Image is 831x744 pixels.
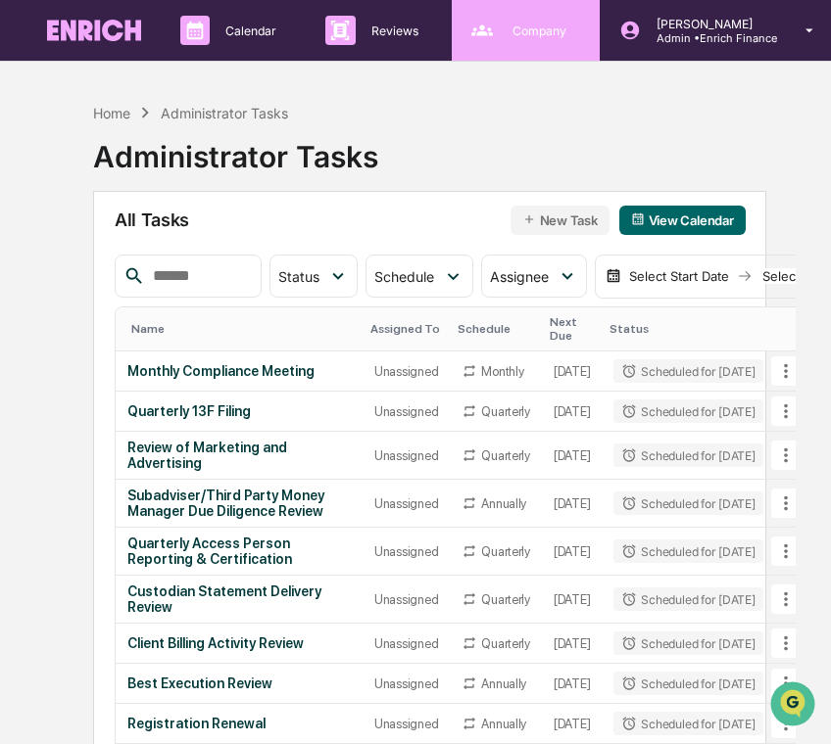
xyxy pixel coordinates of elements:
div: Monthly Compliance Meeting [127,363,351,379]
span: Data Lookup [39,438,123,457]
td: [DATE] [542,664,602,704]
span: Assignee [490,268,549,285]
td: [DATE] [542,528,602,576]
td: [DATE] [542,704,602,744]
div: Quarterly [481,544,530,559]
div: Scheduled for [DATE] [613,631,762,655]
div: Annually [481,717,526,731]
button: New Task [511,206,610,235]
p: How can we help? [20,41,357,72]
td: [DATE] [542,480,602,528]
span: Schedule [374,268,434,285]
div: Toggle SortBy [610,322,766,336]
td: [DATE] [542,624,602,664]
div: Monthly [481,364,523,379]
td: [DATE] [542,392,602,432]
p: Admin • Enrich Finance [641,31,777,45]
div: Past conversations [20,217,131,233]
div: Best Execution Review [127,675,351,691]
div: 🖐️ [20,402,35,418]
span: [PERSON_NAME] [61,319,159,335]
div: 🗄️ [142,402,158,418]
div: Quarterly [481,636,530,651]
a: 🔎Data Lookup [12,430,131,465]
span: Status [278,268,319,285]
div: Subadviser/Third Party Money Manager Due Diligence Review [127,488,351,519]
div: Toggle SortBy [550,315,594,343]
img: logo [47,20,141,41]
span: All Tasks [115,209,189,230]
div: Start new chat [88,150,321,169]
div: Quarterly [481,592,530,607]
button: Start new chat [333,156,357,179]
img: 1746055101610-c473b297-6a78-478c-a979-82029cc54cd1 [20,150,55,185]
div: We're available if you need us! [88,169,269,185]
div: Annually [481,496,526,511]
div: Quarterly 13F Filing [127,403,351,419]
td: [DATE] [542,351,602,392]
img: calendar [606,268,621,284]
div: Unassigned [374,364,438,379]
p: Company [497,23,576,38]
div: Quarterly [481,404,530,419]
div: Quarterly [481,448,530,463]
div: Unassigned [374,636,438,651]
p: Calendar [210,23,286,38]
a: 🖐️Preclearance [12,393,134,428]
div: Annually [481,676,526,691]
span: • [163,266,170,282]
div: Registration Renewal [127,716,351,731]
div: Administrator Tasks [161,105,288,121]
p: Reviews [356,23,428,38]
div: Unassigned [374,676,438,691]
div: Review of Marketing and Advertising [127,440,351,471]
span: Attestations [162,400,243,420]
span: [PERSON_NAME] [61,266,159,282]
div: Scheduled for [DATE] [613,359,762,383]
div: Unassigned [374,404,438,419]
div: Unassigned [374,496,438,511]
p: [PERSON_NAME] [641,17,777,31]
span: • [163,319,170,335]
div: Scheduled for [DATE] [613,399,762,423]
td: [DATE] [542,576,602,624]
td: [DATE] [542,432,602,480]
div: Scheduled for [DATE] [613,587,762,611]
div: 🔎 [20,440,35,455]
img: arrow right [737,268,753,284]
img: Cece Ferraez [20,248,51,279]
div: Unassigned [374,544,438,559]
span: Pylon [195,486,237,500]
div: Scheduled for [DATE] [613,672,762,695]
img: Cece Ferraez [20,301,51,332]
div: Home [93,105,130,121]
img: 1751574470498-79e402a7-3db9-40a0-906f-966fe37d0ed6 [41,150,76,185]
a: 🗄️Attestations [134,393,251,428]
span: Preclearance [39,400,126,420]
span: 18 minutes ago [173,266,266,282]
div: Scheduled for [DATE] [613,443,762,467]
div: Unassigned [374,448,438,463]
div: Custodian Statement Delivery Review [127,583,351,615]
div: Scheduled for [DATE] [613,539,762,563]
div: Scheduled for [DATE] [613,712,762,735]
button: See all [304,213,357,237]
div: Toggle SortBy [458,322,534,336]
div: Toggle SortBy [775,322,814,336]
a: Powered byPylon [138,485,237,500]
button: View Calendar [619,206,746,235]
div: Toggle SortBy [131,322,355,336]
div: Select Start Date [625,268,733,284]
div: Scheduled for [DATE] [613,491,762,515]
iframe: Open customer support [768,679,821,732]
div: Client Billing Activity Review [127,635,351,651]
div: Unassigned [374,717,438,731]
span: [DATE] [173,319,214,335]
div: Unassigned [374,592,438,607]
img: calendar [631,212,645,226]
div: Toggle SortBy [370,322,442,336]
div: Quarterly Access Person Reporting & Certification [127,535,351,567]
div: Administrator Tasks [93,123,378,174]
